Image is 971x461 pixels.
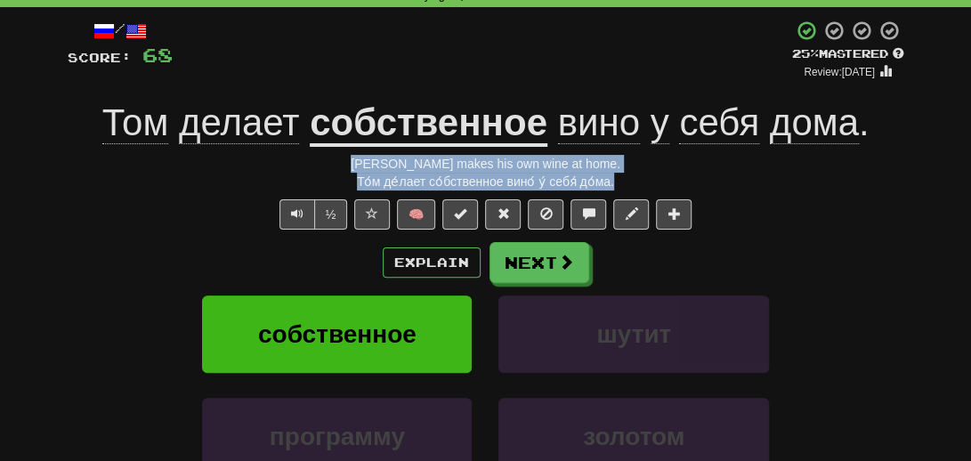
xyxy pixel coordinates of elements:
button: Explain [383,247,481,278]
div: Text-to-speech controls [276,199,348,230]
div: [PERSON_NAME] makes his own wine at home. [68,155,904,173]
span: делает [179,101,300,144]
span: дома [770,101,859,144]
button: шутит [498,295,768,373]
button: Set this sentence to 100% Mastered (alt+m) [442,199,478,230]
div: Mastered [792,46,904,62]
span: Score: [68,50,132,65]
span: 68 [142,44,173,66]
button: Play sentence audio (ctl+space) [279,199,315,230]
span: программу [270,423,405,450]
span: собственное [258,320,417,348]
button: Edit sentence (alt+d) [613,199,649,230]
small: Review: [DATE] [804,66,875,78]
span: золотом [583,423,684,450]
span: вино [558,101,640,144]
button: Ignore sentence (alt+i) [528,199,563,230]
u: собственное [310,101,547,147]
span: . [547,101,870,144]
span: себя [679,101,759,144]
div: / [68,20,173,42]
button: 🧠 [397,199,435,230]
span: у [651,101,669,144]
span: 25 % [792,46,819,61]
span: шутит [596,320,671,348]
button: собственное [202,295,472,373]
span: Том [102,101,169,144]
div: То́м де́лает со́бственное вино́ у́ себя́ до́ма. [68,173,904,190]
button: Discuss sentence (alt+u) [570,199,606,230]
button: Add to collection (alt+a) [656,199,692,230]
button: Reset to 0% Mastered (alt+r) [485,199,521,230]
button: Favorite sentence (alt+f) [354,199,390,230]
button: ½ [314,199,348,230]
button: Next [490,242,589,283]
